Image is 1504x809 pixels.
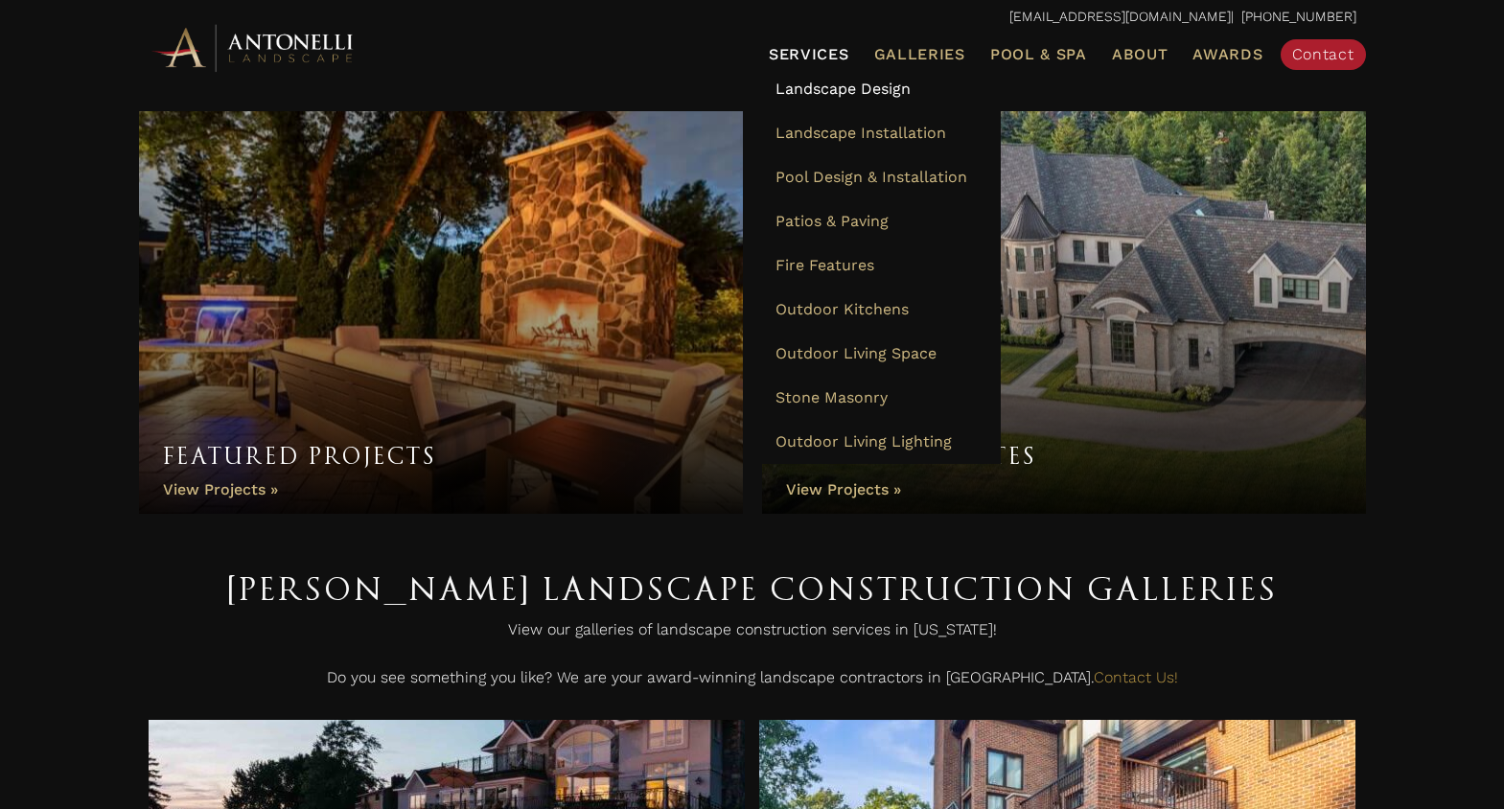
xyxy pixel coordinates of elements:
p: View our galleries of landscape construction services in [US_STATE]! [149,615,1356,654]
a: Outdoor Living Lighting [761,420,1001,464]
span: Galleries [874,45,965,63]
span: Pool Design & Installation [775,168,967,186]
span: Pool & Spa [990,45,1087,63]
h1: [PERSON_NAME] Landscape Construction Galleries [149,562,1356,615]
a: Outdoor Kitchens [761,288,1001,332]
a: About [1104,42,1176,67]
a: Galleries [867,42,973,67]
a: Contact [1281,39,1366,70]
p: | [PHONE_NUMBER] [149,5,1356,30]
span: Stone Masonry [775,388,888,406]
span: Outdoor Living Space [775,344,937,362]
span: Outdoor Kitchens [775,300,909,318]
span: Contact [1292,45,1354,63]
span: Services [769,47,849,62]
span: Patios & Paving [775,212,889,230]
p: Do you see something you like? We are your award-winning landscape contractors in [GEOGRAPHIC_DATA]. [149,663,1356,702]
a: Outdoor Living Space [761,332,1001,376]
a: Services [761,42,857,67]
a: Pool Design & Installation [761,155,1001,199]
a: Patios & Paving [761,199,1001,243]
span: Landscape Installation [775,124,946,142]
a: Landscape Installation [761,111,1001,155]
span: About [1112,47,1168,62]
img: Antonelli Horizontal Logo [149,21,359,74]
a: Stone Masonry [761,376,1001,420]
span: Landscape Design [775,80,911,98]
a: Pool & Spa [983,42,1095,67]
a: Contact Us! [1094,668,1178,686]
span: Fire Features [775,256,874,274]
a: [EMAIL_ADDRESS][DOMAIN_NAME] [1009,9,1231,24]
span: Awards [1192,45,1262,63]
a: Fire Features [761,243,1001,288]
span: Outdoor Living Lighting [775,432,952,451]
a: Awards [1185,42,1270,67]
a: Landscape Design [761,67,1001,111]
